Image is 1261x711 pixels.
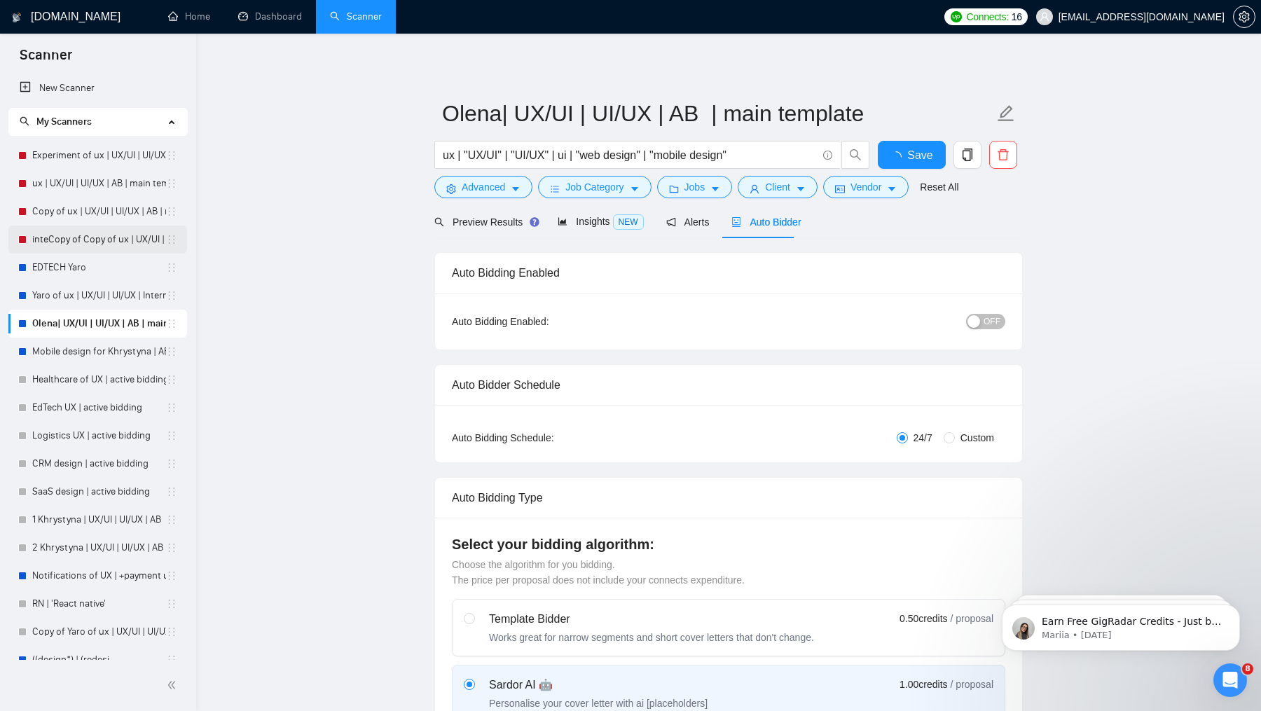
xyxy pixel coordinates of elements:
span: holder [166,178,177,189]
span: Scanner [8,45,83,74]
div: Auto Bidding Type [452,478,1005,518]
li: Notifications of UX | +payment unverified | AN [8,562,187,590]
li: EDTECH Yaro [8,254,187,282]
button: idcardVendorcaret-down [823,176,909,198]
span: setting [1234,11,1255,22]
li: ((design*) | (redesi [8,646,187,674]
li: Logistics UX | active bidding [8,422,187,450]
span: holder [166,234,177,245]
span: folder [669,184,679,194]
div: Tooltip anchor [528,216,541,228]
li: Copy of ux | UX/UI | UI/UX | AB | main template [8,198,187,226]
div: Auto Bidding Enabled [452,253,1005,293]
span: double-left [167,678,181,692]
a: setting [1233,11,1255,22]
a: homeHome [168,11,210,22]
span: holder [166,654,177,665]
span: 1.00 credits [900,677,947,692]
a: Olena| UX/UI | UI/UX | AB | main template [32,310,166,338]
span: Job Category [565,179,623,195]
button: copy [953,141,981,169]
button: delete [989,141,1017,169]
span: holder [166,374,177,385]
span: holder [166,318,177,329]
span: caret-down [710,184,720,194]
span: holder [166,206,177,217]
img: upwork-logo.png [951,11,962,22]
li: Yaro of ux | UX/UI | UI/UX | Intermediate [8,282,187,310]
span: holder [166,486,177,497]
span: edit [997,104,1015,123]
button: search [841,141,869,169]
a: searchScanner [330,11,382,22]
a: Experiment of ux | UX/UI | UI/UX | AB | main template [32,141,166,170]
span: area-chart [558,216,567,226]
span: holder [166,346,177,357]
a: Healthcare of UX | active bidding [32,366,166,394]
span: loading [890,151,907,163]
div: Auto Bidding Schedule: [452,430,636,446]
span: Choose the algorithm for you bidding. The price per proposal does not include your connects expen... [452,559,745,586]
li: inteCopy of Copy of ux | UX/UI | UI/UX | AB | main template [8,226,187,254]
span: notification [666,217,676,227]
span: copy [954,149,981,161]
li: EdTech UX | active bidding [8,394,187,422]
span: holder [166,514,177,525]
button: userClientcaret-down [738,176,818,198]
span: caret-down [630,184,640,194]
a: RN | 'React native' [32,590,166,618]
a: 2 Khrystyna | UX/UI | UI/UX | AB [32,534,166,562]
a: ux | UX/UI | UI/UX | AB | main template [32,170,166,198]
a: Reset All [920,179,958,195]
button: folderJobscaret-down [657,176,733,198]
span: user [1040,12,1049,22]
span: 24/7 [908,430,938,446]
div: Auto Bidder Schedule [452,365,1005,405]
span: holder [166,626,177,637]
span: holder [166,150,177,161]
img: logo [12,6,22,29]
span: 8 [1242,663,1253,675]
span: Client [765,179,790,195]
button: barsJob Categorycaret-down [538,176,651,198]
a: CRM design | active bidding [32,450,166,478]
span: Save [907,146,932,164]
li: CRM design | active bidding [8,450,187,478]
span: Advanced [462,179,505,195]
input: Scanner name... [442,96,994,131]
div: Personalise your cover letter with ai [placeholders] [489,696,708,710]
span: holder [166,290,177,301]
span: 16 [1012,9,1022,25]
span: holder [166,542,177,553]
button: settingAdvancedcaret-down [434,176,532,198]
span: Jobs [684,179,705,195]
a: 1 Khrystyna | UX/UI | UI/UX | AB [32,506,166,534]
span: My Scanners [36,116,92,127]
button: setting [1233,6,1255,28]
span: Connects: [966,9,1008,25]
span: search [434,217,444,227]
li: SaaS design | active bidding [8,478,187,506]
span: caret-down [511,184,521,194]
span: Auto Bidder [731,216,801,228]
span: holder [166,430,177,441]
h4: Select your bidding algorithm: [452,534,1005,554]
input: Search Freelance Jobs... [443,146,817,164]
span: user [750,184,759,194]
button: Save [878,141,946,169]
span: bars [550,184,560,194]
iframe: Intercom live chat [1213,663,1247,697]
a: dashboardDashboard [238,11,302,22]
span: delete [990,149,1017,161]
li: Healthcare of UX | active bidding [8,366,187,394]
a: Notifications of UX | +payment unverified | AN [32,562,166,590]
span: holder [166,570,177,581]
span: Custom [955,430,1000,446]
span: Vendor [850,179,881,195]
span: Preview Results [434,216,535,228]
a: New Scanner [20,74,176,102]
a: SaaS design | active bidding [32,478,166,506]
